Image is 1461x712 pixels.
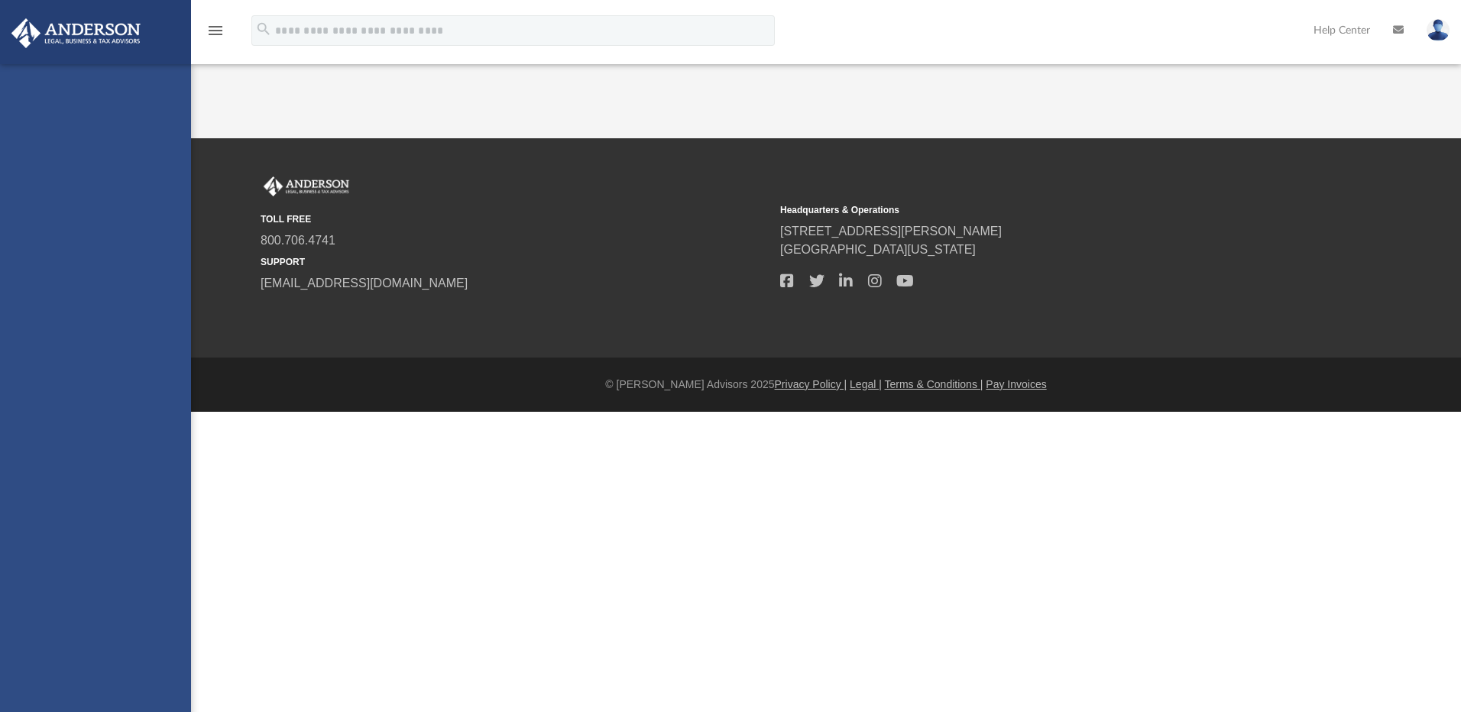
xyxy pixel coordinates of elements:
a: Terms & Conditions | [885,378,983,390]
img: Anderson Advisors Platinum Portal [7,18,145,48]
small: SUPPORT [261,255,769,269]
img: Anderson Advisors Platinum Portal [261,176,352,196]
a: menu [206,29,225,40]
div: © [PERSON_NAME] Advisors 2025 [191,377,1461,393]
a: [GEOGRAPHIC_DATA][US_STATE] [780,243,976,256]
i: search [255,21,272,37]
a: 800.706.4741 [261,234,335,247]
a: Pay Invoices [986,378,1046,390]
a: [EMAIL_ADDRESS][DOMAIN_NAME] [261,277,468,290]
a: Legal | [850,378,882,390]
small: TOLL FREE [261,212,769,226]
small: Headquarters & Operations [780,203,1289,217]
a: [STREET_ADDRESS][PERSON_NAME] [780,225,1002,238]
i: menu [206,21,225,40]
img: User Pic [1427,19,1450,41]
a: Privacy Policy | [775,378,847,390]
